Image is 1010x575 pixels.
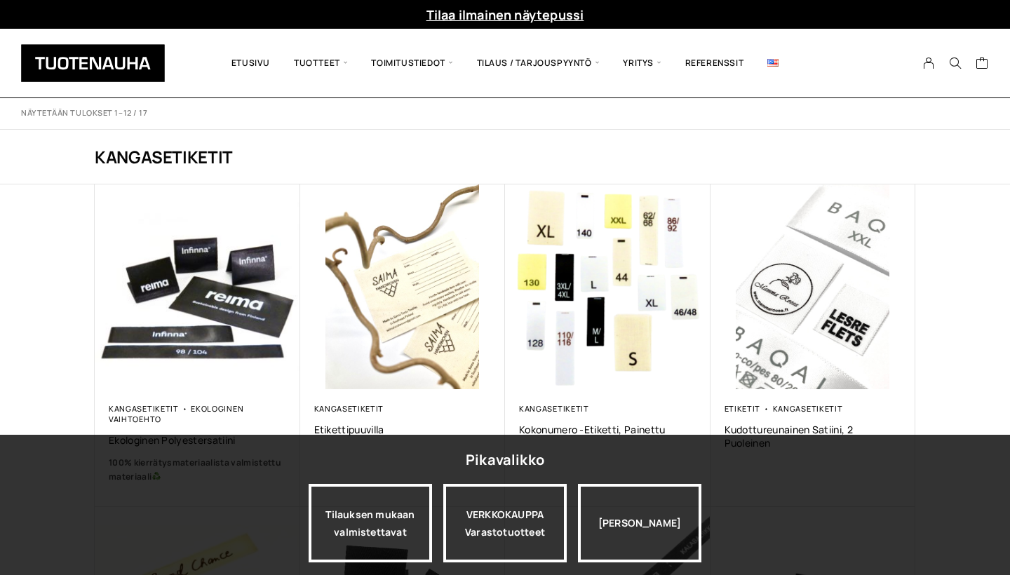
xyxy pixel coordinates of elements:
[282,39,359,87] span: Tuotteet
[314,423,492,436] a: Etikettipuuvilla
[95,145,915,168] h1: Kangasetiketit
[673,39,756,87] a: Referenssit
[519,403,589,414] a: Kangasetiketit
[519,423,696,436] a: Kokonumero -etiketti, Painettu
[466,447,544,473] div: Pikavalikko
[578,484,701,562] div: [PERSON_NAME]
[773,403,843,414] a: Kangasetiketit
[443,484,567,562] a: VERKKOKAUPPAVarastotuotteet
[465,39,612,87] span: Tilaus / Tarjouspyyntö
[309,484,432,562] a: Tilauksen mukaan valmistettavat
[359,39,464,87] span: Toimitustiedot
[443,484,567,562] div: VERKKOKAUPPA Varastotuotteet
[725,423,902,449] a: Kudottureunainen satiini, 2 puoleinen
[426,6,584,23] a: Tilaa ilmainen näytepussi
[767,59,779,67] img: English
[314,403,384,414] a: Kangasetiketit
[976,56,989,73] a: Cart
[725,403,761,414] a: Etiketit
[915,57,943,69] a: My Account
[942,57,969,69] button: Search
[220,39,282,87] a: Etusivu
[611,39,673,87] span: Yritys
[21,44,165,82] img: Tuotenauha Oy
[109,433,286,447] a: Ekologinen polyestersatiini
[109,403,179,414] a: Kangasetiketit
[21,108,147,119] p: Näytetään tulokset 1–12 / 17
[109,403,243,424] a: Ekologinen vaihtoehto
